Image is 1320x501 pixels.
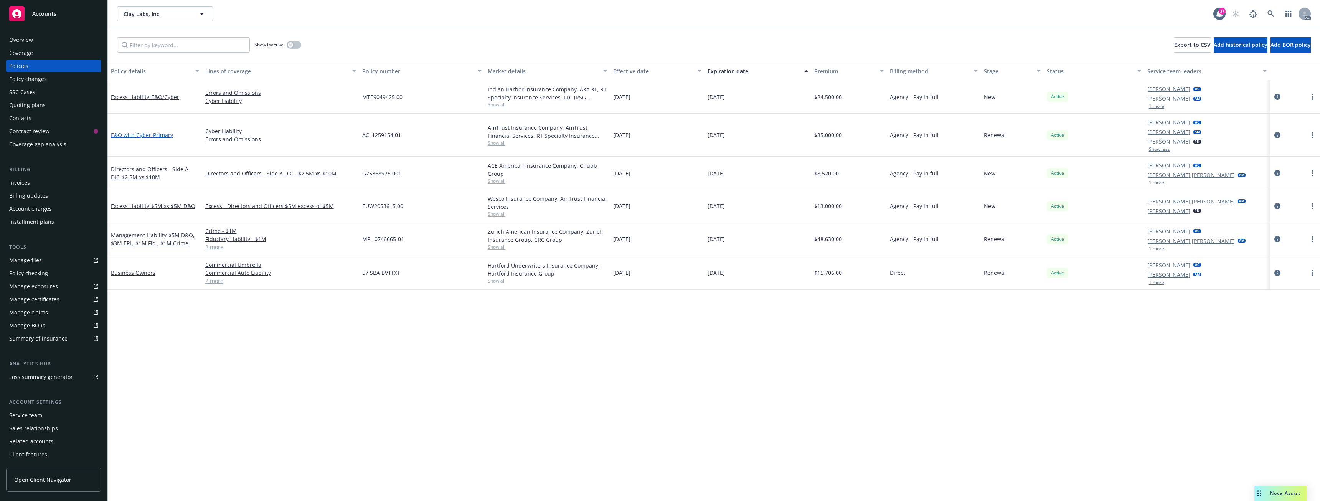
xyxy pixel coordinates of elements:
[1147,271,1190,279] a: [PERSON_NAME]
[708,67,800,75] div: Expiration date
[1050,132,1065,139] span: Active
[6,47,101,59] a: Coverage
[1214,37,1267,53] button: Add historical policy
[111,67,191,75] div: Policy details
[6,254,101,266] a: Manage files
[9,177,30,189] div: Invoices
[708,269,725,277] span: [DATE]
[6,280,101,293] a: Manage exposures
[814,169,839,177] span: $8,520.00
[14,476,71,484] span: Open Client Navigator
[6,86,101,98] a: SSC Cases
[9,293,59,306] div: Manage certificates
[1147,137,1190,146] a: [PERSON_NAME]
[124,10,190,18] span: Clay Labs, Inc.
[9,267,48,279] div: Policy checking
[890,169,939,177] span: Agency - Pay in full
[610,62,705,80] button: Effective date
[1273,92,1282,101] a: circleInformation
[488,278,607,284] span: Show all
[111,165,188,181] a: Directors and Officers - Side A DIC
[205,277,356,285] a: 2 more
[6,34,101,46] a: Overview
[202,62,359,80] button: Lines of coverage
[205,135,356,143] a: Errors and Omissions
[1147,171,1235,179] a: [PERSON_NAME] [PERSON_NAME]
[1174,41,1211,48] span: Export to CSV
[981,62,1044,80] button: Stage
[111,202,195,210] a: Excess Liability
[111,231,195,247] a: Management Liability
[6,99,101,111] a: Quoting plans
[984,235,1006,243] span: Renewal
[984,202,995,210] span: New
[814,269,842,277] span: $15,706.00
[890,131,939,139] span: Agency - Pay in full
[151,131,173,139] span: - Primary
[9,216,54,228] div: Installment plans
[6,371,101,383] a: Loss summary generator
[984,169,995,177] span: New
[488,140,607,146] span: Show all
[705,62,811,80] button: Expiration date
[1270,490,1300,496] span: Nova Assist
[6,409,101,422] a: Service team
[1281,6,1296,21] a: Switch app
[613,131,630,139] span: [DATE]
[362,269,400,277] span: 57 SBA BV1TXT
[205,89,356,97] a: Errors and Omissions
[485,62,610,80] button: Market details
[111,231,195,247] span: - $5M D&O, $3M EPL, $1M Fid., $1M Crime
[9,60,28,72] div: Policies
[1273,235,1282,244] a: circleInformation
[6,216,101,228] a: Installment plans
[9,138,66,150] div: Coverage gap analysis
[6,243,101,251] div: Tools
[1147,227,1190,235] a: [PERSON_NAME]
[1308,235,1317,244] a: more
[984,269,1006,277] span: Renewal
[362,131,401,139] span: ACL1259154 01
[1149,147,1170,152] button: Show less
[1149,246,1164,251] button: 1 more
[9,371,73,383] div: Loss summary generator
[1147,67,1258,75] div: Service team leaders
[814,93,842,101] span: $24,500.00
[149,93,179,101] span: - E&O/Cyber
[613,235,630,243] span: [DATE]
[1149,280,1164,285] button: 1 more
[6,112,101,124] a: Contacts
[6,177,101,189] a: Invoices
[1050,270,1065,276] span: Active
[9,254,42,266] div: Manage files
[9,190,48,202] div: Billing updates
[1147,197,1235,205] a: [PERSON_NAME] [PERSON_NAME]
[120,174,160,181] span: - $2.5M xs $10M
[362,202,403,210] span: EUW2053615 00
[9,319,45,332] div: Manage BORs
[890,202,939,210] span: Agency - Pay in full
[6,435,101,448] a: Related accounts
[205,127,356,135] a: Cyber Liability
[708,235,725,243] span: [DATE]
[6,190,101,202] a: Billing updates
[359,62,485,80] button: Policy number
[613,67,693,75] div: Effective date
[1254,486,1307,501] button: Nova Assist
[1147,85,1190,93] a: [PERSON_NAME]
[9,112,31,124] div: Contacts
[814,235,842,243] span: $48,630.00
[1273,268,1282,278] a: circleInformation
[1214,41,1267,48] span: Add historical policy
[117,37,250,53] input: Filter by keyword...
[111,93,179,101] a: Excess Liability
[488,244,607,250] span: Show all
[890,93,939,101] span: Agency - Pay in full
[32,11,56,17] span: Accounts
[9,86,35,98] div: SSC Cases
[1246,6,1261,21] a: Report a Bug
[6,319,101,332] a: Manage BORs
[1254,486,1264,501] div: Drag to move
[6,125,101,137] a: Contract review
